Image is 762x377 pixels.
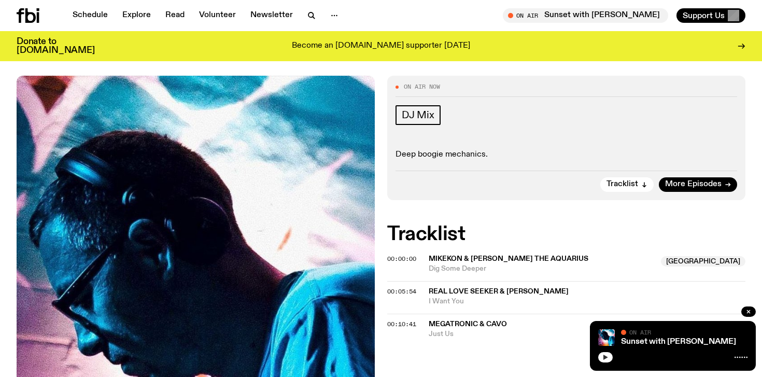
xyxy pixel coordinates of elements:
h2: Tracklist [387,225,745,244]
span: Mikekon & [PERSON_NAME] The Aquarius [429,255,588,262]
span: I Want You [429,297,745,306]
h3: Donate to [DOMAIN_NAME] [17,37,95,55]
button: On AirSunset with [PERSON_NAME] [503,8,668,23]
a: Explore [116,8,157,23]
span: [DATE] [17,17,175,63]
a: Volunteer [193,8,242,23]
span: On Air Now [404,84,440,90]
button: Tracklist [600,177,654,192]
span: Support Us [683,11,725,20]
span: On Air [629,329,651,336]
span: 00:00:00 [387,255,416,263]
span: 00:10:41 [387,320,416,328]
span: Megatronic & Cavo [429,320,507,328]
a: More Episodes [659,177,737,192]
a: Sunset with [PERSON_NAME] [621,338,736,346]
span: DJ Mix [402,109,434,121]
span: Dig Some Deeper [429,264,655,274]
img: Simon Caldwell stands side on, looking downwards. He has headphones on. Behind him is a brightly ... [598,329,615,346]
span: Real Love Seeker & [PERSON_NAME] [429,288,569,295]
p: Become an [DOMAIN_NAME] supporter [DATE] [292,41,470,51]
p: Deep boogie mechanics. [396,150,737,160]
span: Just Us [429,329,745,339]
span: Tracklist [606,180,638,188]
span: More Episodes [665,180,722,188]
span: 00:05:54 [387,287,416,296]
a: Read [159,8,191,23]
a: Schedule [66,8,114,23]
span: [GEOGRAPHIC_DATA] [661,256,745,267]
button: Support Us [676,8,745,23]
a: DJ Mix [396,105,441,125]
a: Newsletter [244,8,299,23]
